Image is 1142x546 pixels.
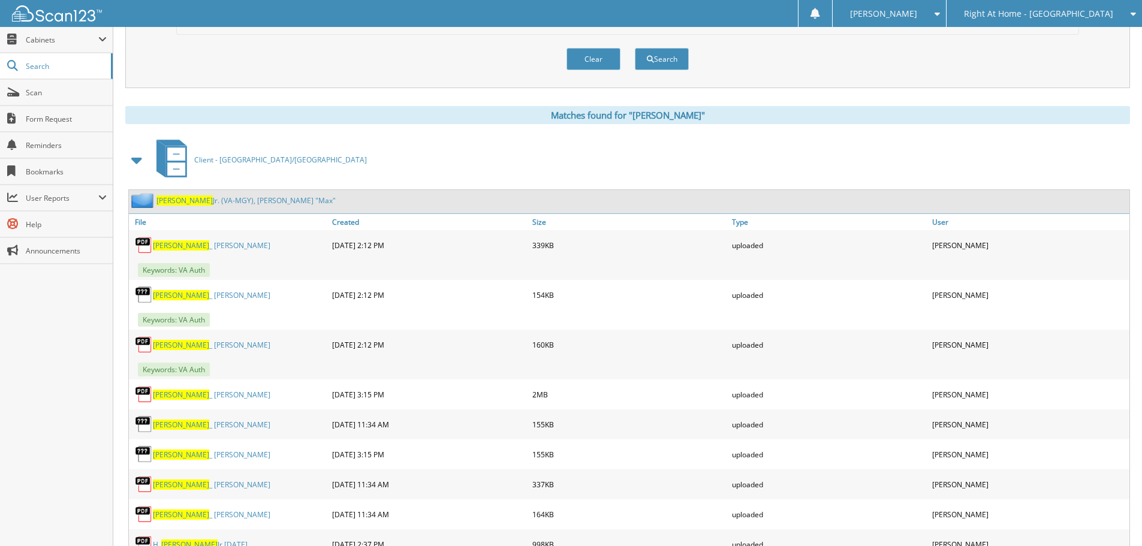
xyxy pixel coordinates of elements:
span: Keywords: VA Auth [138,263,210,277]
a: Client - [GEOGRAPHIC_DATA]/[GEOGRAPHIC_DATA] [149,136,367,183]
img: generic.png [135,415,153,433]
span: Announcements [26,246,107,256]
div: [DATE] 2:12 PM [329,233,529,257]
div: 164KB [529,502,730,526]
span: Help [26,219,107,230]
span: Cabinets [26,35,98,45]
div: [PERSON_NAME] [929,382,1129,406]
div: [PERSON_NAME] [929,233,1129,257]
span: Keywords: VA Auth [138,313,210,327]
span: Scan [26,88,107,98]
span: Reminders [26,140,107,150]
div: uploaded [729,233,929,257]
div: uploaded [729,472,929,496]
img: PDF.png [135,236,153,254]
div: [DATE] 2:12 PM [329,333,529,357]
div: 154KB [529,283,730,307]
div: [PERSON_NAME] [929,472,1129,496]
div: 155KB [529,442,730,466]
a: File [129,214,329,230]
div: uploaded [729,502,929,526]
img: generic.png [135,445,153,463]
div: [DATE] 3:15 PM [329,382,529,406]
div: uploaded [729,412,929,436]
a: Created [329,214,529,230]
span: Form Request [26,114,107,124]
div: 337KB [529,472,730,496]
div: [DATE] 2:12 PM [329,283,529,307]
button: Clear [567,48,620,70]
div: Matches found for "[PERSON_NAME]" [125,106,1130,124]
a: [PERSON_NAME]Jr. (VA-MGY), [PERSON_NAME] "Max" [156,195,336,206]
a: [PERSON_NAME]_ [PERSON_NAME] [153,420,270,430]
span: [PERSON_NAME] [156,195,213,206]
div: [DATE] 11:34 AM [329,472,529,496]
span: User Reports [26,193,98,203]
div: [DATE] 11:34 AM [329,412,529,436]
img: scan123-logo-white.svg [12,5,102,22]
div: [PERSON_NAME] [929,502,1129,526]
span: [PERSON_NAME] [153,240,209,251]
a: [PERSON_NAME]_ [PERSON_NAME] [153,240,270,251]
iframe: Chat Widget [1082,488,1142,546]
div: uploaded [729,382,929,406]
span: [PERSON_NAME] [153,340,209,350]
span: Right At Home - [GEOGRAPHIC_DATA] [964,10,1113,17]
a: Size [529,214,730,230]
img: generic.png [135,286,153,304]
div: uploaded [729,442,929,466]
span: [PERSON_NAME] [153,390,209,400]
div: [PERSON_NAME] [929,412,1129,436]
div: 155KB [529,412,730,436]
span: Keywords: VA Auth [138,363,210,376]
div: [PERSON_NAME] [929,283,1129,307]
span: [PERSON_NAME] [153,420,209,430]
span: [PERSON_NAME] [153,479,209,490]
span: Bookmarks [26,167,107,177]
img: PDF.png [135,505,153,523]
span: Client - [GEOGRAPHIC_DATA]/[GEOGRAPHIC_DATA] [194,155,367,165]
span: [PERSON_NAME] [850,10,917,17]
div: [DATE] 11:34 AM [329,502,529,526]
img: folder2.png [131,193,156,208]
a: [PERSON_NAME]_ [PERSON_NAME] [153,509,270,520]
a: [PERSON_NAME]_ [PERSON_NAME] [153,290,270,300]
button: Search [635,48,689,70]
img: PDF.png [135,336,153,354]
div: 2MB [529,382,730,406]
div: 160KB [529,333,730,357]
div: [PERSON_NAME] [929,333,1129,357]
span: Search [26,61,105,71]
a: Type [729,214,929,230]
img: PDF.png [135,475,153,493]
div: 339KB [529,233,730,257]
a: [PERSON_NAME]_ [PERSON_NAME] [153,479,270,490]
a: User [929,214,1129,230]
div: [PERSON_NAME] [929,442,1129,466]
span: [PERSON_NAME] [153,509,209,520]
span: [PERSON_NAME] [153,450,209,460]
span: [PERSON_NAME] [153,290,209,300]
a: [PERSON_NAME]_ [PERSON_NAME] [153,390,270,400]
div: uploaded [729,333,929,357]
a: [PERSON_NAME]_ [PERSON_NAME] [153,340,270,350]
img: PDF.png [135,385,153,403]
a: [PERSON_NAME]_ [PERSON_NAME] [153,450,270,460]
div: [DATE] 3:15 PM [329,442,529,466]
div: uploaded [729,283,929,307]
